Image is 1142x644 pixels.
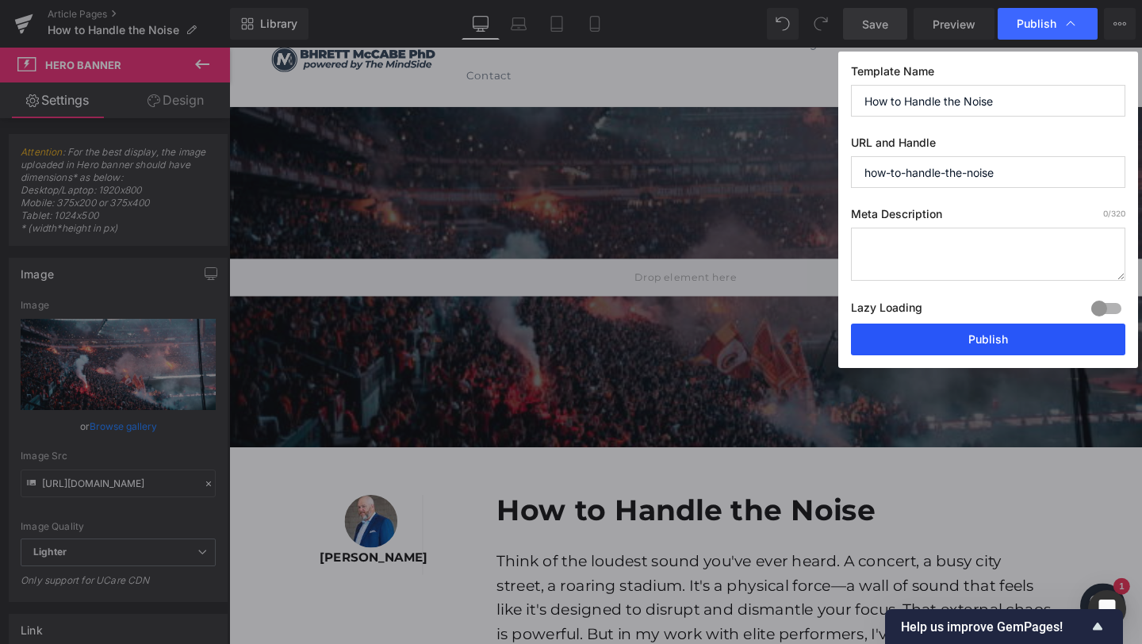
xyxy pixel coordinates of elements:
[1017,17,1056,31] span: Publish
[95,528,209,543] strong: [PERSON_NAME]
[1088,590,1126,628] div: Open Intercom Messenger
[851,324,1125,355] button: Publish
[1103,209,1125,218] span: /320
[240,13,307,46] a: Contact
[851,297,922,324] label: Lazy Loading
[1103,209,1108,218] span: 0
[851,64,1125,85] label: Template Name
[851,136,1125,156] label: URL and Handle
[901,617,1107,636] button: Show survey - Help us improve GemPages!
[851,207,1125,228] label: Meta Description
[901,619,1088,634] span: Help us improve GemPages!
[250,22,297,36] span: Contact
[282,468,680,505] b: How to Handle the Noise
